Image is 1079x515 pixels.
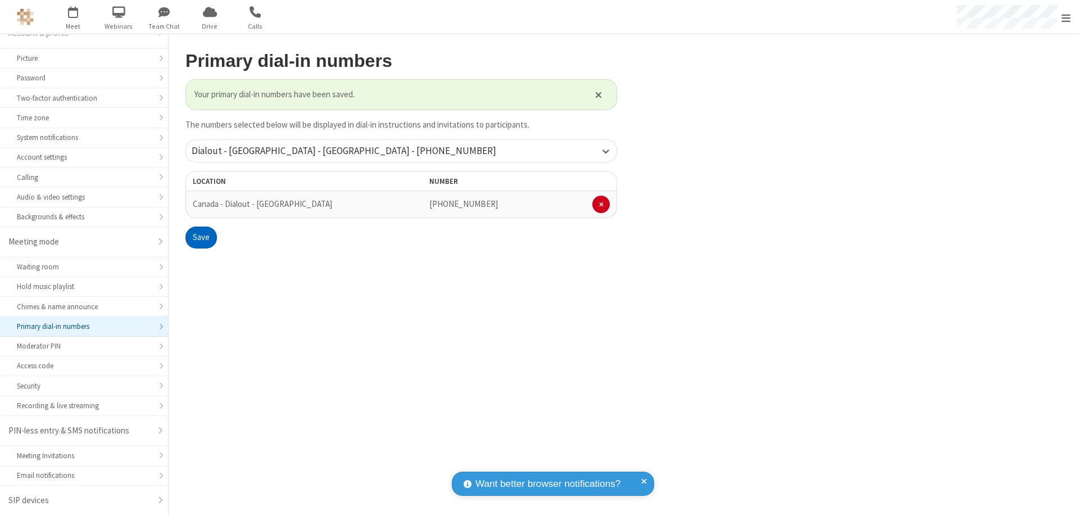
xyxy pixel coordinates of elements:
th: Number [423,171,617,191]
div: Two-factor authentication [17,93,151,103]
div: Audio & video settings [17,192,151,202]
div: Security [17,381,151,391]
div: SIP devices [8,494,151,507]
span: Meet [52,21,94,31]
div: Account settings [17,152,151,162]
div: Calling [17,172,151,183]
th: Location [185,171,358,191]
div: Picture [17,53,151,64]
h2: Primary dial-in numbers [185,51,617,71]
button: Save [185,227,217,249]
div: Hold music playlist [17,281,151,292]
td: Canada - Dialout - [GEOGRAPHIC_DATA] [185,191,358,218]
span: Webinars [98,21,140,31]
span: Dialout - [GEOGRAPHIC_DATA] - [GEOGRAPHIC_DATA] - [PHONE_NUMBER] [192,144,496,157]
div: Time zone [17,112,151,123]
span: [PHONE_NUMBER] [429,198,498,209]
div: Meeting Invitations [17,450,151,461]
span: Your primary dial-in numbers have been saved. [194,88,581,101]
div: Chimes & name announce [17,301,151,312]
div: PIN-less entry & SMS notifications [8,424,151,437]
div: Meeting mode [8,236,151,249]
div: Waiting room [17,261,151,272]
p: The numbers selected below will be displayed in dial-in instructions and invitations to participa... [185,119,617,132]
div: Password [17,73,151,83]
div: System notifications [17,132,151,143]
span: Want better browser notifications? [475,477,620,491]
div: Backgrounds & effects [17,211,151,222]
button: Close alert [590,86,608,103]
div: Recording & live streaming [17,400,151,411]
div: Access code [17,360,151,371]
span: Drive [189,21,231,31]
span: Team Chat [143,21,185,31]
span: Calls [234,21,276,31]
div: Primary dial-in numbers [17,321,151,332]
div: Email notifications [17,470,151,481]
img: QA Selenium DO NOT DELETE OR CHANGE [17,8,34,25]
div: Moderator PIN [17,341,151,351]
